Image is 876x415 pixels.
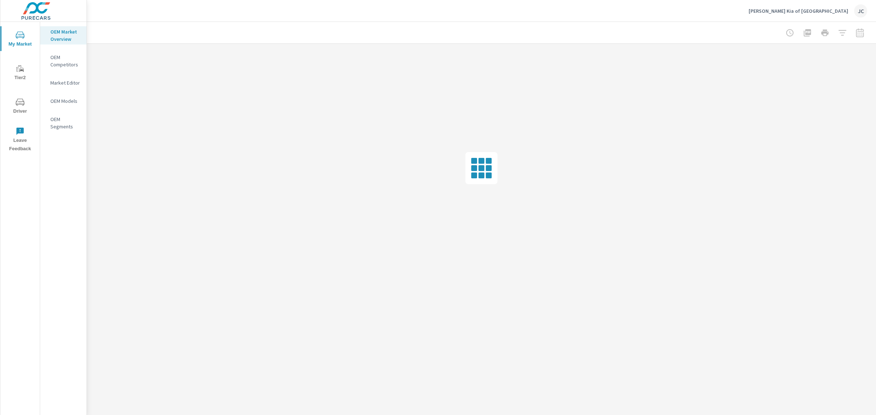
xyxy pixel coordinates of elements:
[3,31,38,49] span: My Market
[3,64,38,82] span: Tier2
[50,97,81,105] p: OEM Models
[50,28,81,43] p: OEM Market Overview
[50,116,81,130] p: OEM Segments
[40,114,87,132] div: OEM Segments
[40,77,87,88] div: Market Editor
[40,26,87,44] div: OEM Market Overview
[854,4,867,18] div: JC
[749,8,848,14] p: [PERSON_NAME] Kia of [GEOGRAPHIC_DATA]
[40,52,87,70] div: OEM Competitors
[50,54,81,68] p: OEM Competitors
[3,127,38,153] span: Leave Feedback
[3,98,38,116] span: Driver
[40,96,87,106] div: OEM Models
[0,22,40,156] div: nav menu
[50,79,81,86] p: Market Editor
